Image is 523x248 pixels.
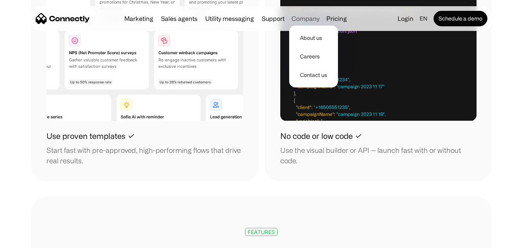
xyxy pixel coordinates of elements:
[158,15,201,22] a: Sales agents
[121,15,156,22] a: Marketing
[248,229,275,235] div: FEATURES
[417,13,432,24] div: en
[292,29,335,47] a: About us
[46,130,135,142] h1: Use proven templates ✓
[292,47,335,66] a: Careers
[202,15,257,22] a: Utility messaging
[420,13,427,24] div: en
[46,145,243,166] div: Start fast with pre-approved, high-performing flows that drive real results.
[8,234,46,245] aside: Language selected: English
[394,13,417,24] a: Login
[280,145,477,166] div: Use the visual builder or API — launch fast with or without code.
[15,234,46,245] ul: Language list
[289,24,338,87] nav: Company
[36,13,90,24] a: home
[323,15,350,22] a: Pricing
[292,66,335,84] a: Contact us
[259,15,288,22] a: Support
[434,11,487,26] a: Schedule a demo
[292,13,319,24] div: Company
[289,13,322,24] div: Company
[280,130,362,142] h1: No code or low code ✓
